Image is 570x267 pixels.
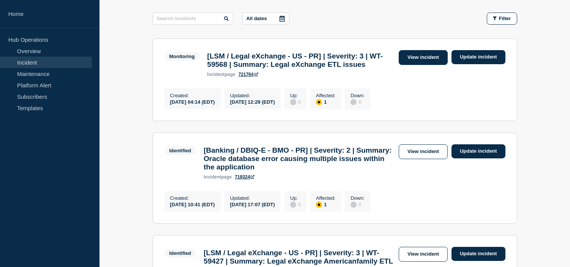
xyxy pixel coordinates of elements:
[170,201,215,207] div: [DATE] 10:41 (EDT)
[204,146,395,171] h3: [Banking / DBIQ-E - BMO - PR] | Severity: 2 | Summary: Oracle database error causing multiple iss...
[230,98,275,105] div: [DATE] 12:29 (EDT)
[164,249,196,258] span: Identified
[235,174,254,180] a: 719324
[487,13,517,25] button: Filter
[230,201,275,207] div: [DATE] 17:07 (EDT)
[164,146,196,155] span: Identified
[230,195,275,201] p: Updated :
[316,98,335,105] div: 1
[351,98,365,105] div: 0
[452,144,505,158] a: Update incident
[351,93,365,98] p: Down :
[238,72,258,77] a: 721764
[290,99,296,105] div: disabled
[170,98,215,105] div: [DATE] 04:14 (EDT)
[204,174,232,180] p: page
[164,52,200,61] span: Monitoring
[351,195,365,201] p: Down :
[170,195,215,201] p: Created :
[399,50,448,65] a: View incident
[207,72,225,77] span: incident
[316,93,335,98] p: Affected :
[153,13,233,25] input: Search incidents
[351,99,357,105] div: disabled
[242,13,289,25] button: All dates
[290,195,301,201] p: Up :
[452,247,505,261] a: Update incident
[290,93,301,98] p: Up :
[207,52,395,69] h3: [LSM / Legal eXchange - US - PR] | Severity: 3 | WT-59568 | Summary: Legal eXchange ETL issues
[230,93,275,98] p: Updated :
[316,202,322,208] div: affected
[399,247,448,262] a: View incident
[316,201,335,208] div: 1
[351,201,365,208] div: 0
[351,202,357,208] div: disabled
[204,174,221,180] span: incident
[207,72,235,77] p: page
[452,50,505,64] a: Update incident
[316,99,322,105] div: affected
[316,195,335,201] p: Affected :
[399,144,448,159] a: View incident
[290,98,301,105] div: 0
[246,16,267,21] p: All dates
[290,202,296,208] div: disabled
[170,93,215,98] p: Created :
[499,16,511,21] span: Filter
[290,201,301,208] div: 0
